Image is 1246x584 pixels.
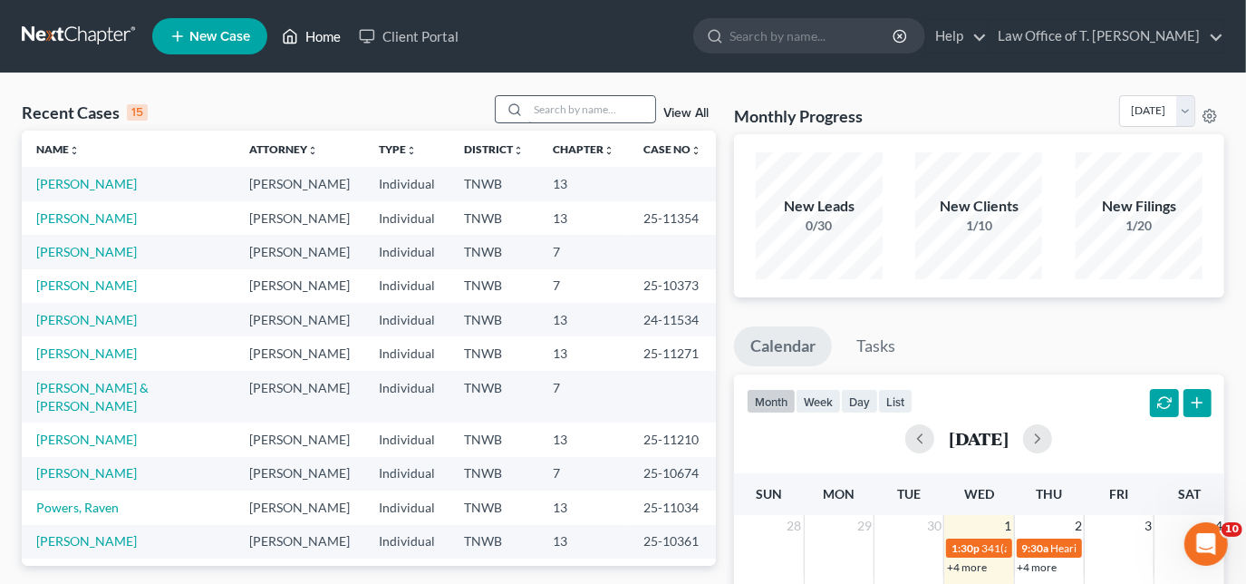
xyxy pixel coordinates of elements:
[449,457,538,491] td: TNWB
[629,201,716,235] td: 25-11354
[949,429,1009,448] h2: [DATE]
[36,346,137,361] a: [PERSON_NAME]
[1213,515,1224,537] span: 4
[841,389,878,414] button: day
[36,465,137,481] a: [PERSON_NAME]
[786,515,804,537] span: 28
[449,269,538,303] td: TNWB
[364,525,449,559] td: Individual
[364,491,449,524] td: Individual
[406,145,417,156] i: unfold_more
[538,525,629,559] td: 13
[1076,196,1203,217] div: New Filings
[629,423,716,456] td: 25-11210
[364,269,449,303] td: Individual
[235,235,364,268] td: [PERSON_NAME]
[796,389,841,414] button: week
[1018,560,1058,574] a: +4 more
[747,389,796,414] button: month
[235,167,364,200] td: [PERSON_NAME]
[604,145,614,156] i: unfold_more
[629,491,716,524] td: 25-11034
[364,457,449,491] td: Individual
[364,371,449,423] td: Individual
[449,423,538,456] td: TNWB
[36,176,137,191] a: [PERSON_NAME]
[36,432,137,447] a: [PERSON_NAME]
[36,500,119,515] a: Powers, Raven
[235,423,364,456] td: [PERSON_NAME]
[449,491,538,524] td: TNWB
[235,457,364,491] td: [PERSON_NAME]
[629,457,716,491] td: 25-10674
[364,201,449,235] td: Individual
[449,201,538,235] td: TNWB
[538,303,629,336] td: 13
[449,303,538,336] td: TNWB
[981,541,1156,555] span: 341(a) meeting for [PERSON_NAME]
[1076,217,1203,235] div: 1/20
[69,145,80,156] i: unfold_more
[538,201,629,235] td: 13
[734,105,863,127] h3: Monthly Progress
[663,107,709,120] a: View All
[235,303,364,336] td: [PERSON_NAME]
[364,336,449,370] td: Individual
[734,326,832,366] a: Calendar
[538,371,629,423] td: 7
[926,20,987,53] a: Help
[464,142,524,156] a: Districtunfold_more
[127,104,148,121] div: 15
[235,269,364,303] td: [PERSON_NAME]
[364,423,449,456] td: Individual
[729,19,895,53] input: Search by name...
[553,142,614,156] a: Chapterunfold_more
[1036,486,1062,501] span: Thu
[1109,486,1128,501] span: Fri
[538,235,629,268] td: 7
[629,269,716,303] td: 25-10373
[915,196,1042,217] div: New Clients
[235,525,364,559] td: [PERSON_NAME]
[538,491,629,524] td: 13
[36,312,137,327] a: [PERSON_NAME]
[964,486,994,501] span: Wed
[36,210,137,226] a: [PERSON_NAME]
[947,560,987,574] a: +4 more
[855,515,874,537] span: 29
[915,217,1042,235] div: 1/10
[538,457,629,491] td: 7
[840,326,912,366] a: Tasks
[643,142,701,156] a: Case Nounfold_more
[449,525,538,559] td: TNWB
[364,167,449,200] td: Individual
[449,371,538,423] td: TNWB
[364,235,449,268] td: Individual
[22,102,148,123] div: Recent Cases
[36,142,80,156] a: Nameunfold_more
[449,336,538,370] td: TNWB
[1178,486,1201,501] span: Sat
[273,20,350,53] a: Home
[878,389,913,414] button: list
[364,303,449,336] td: Individual
[1143,515,1154,537] span: 3
[925,515,943,537] span: 30
[513,145,524,156] i: unfold_more
[36,380,149,414] a: [PERSON_NAME] & [PERSON_NAME]
[691,145,701,156] i: unfold_more
[538,336,629,370] td: 13
[36,244,137,259] a: [PERSON_NAME]
[629,336,716,370] td: 25-11271
[756,196,883,217] div: New Leads
[629,303,716,336] td: 24-11534
[1003,515,1014,537] span: 1
[379,142,417,156] a: Typeunfold_more
[350,20,468,53] a: Client Portal
[1022,541,1049,555] span: 9:30a
[235,371,364,423] td: [PERSON_NAME]
[449,235,538,268] td: TNWB
[1222,522,1242,537] span: 10
[235,491,364,524] td: [PERSON_NAME]
[1184,522,1228,566] iframe: Intercom live chat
